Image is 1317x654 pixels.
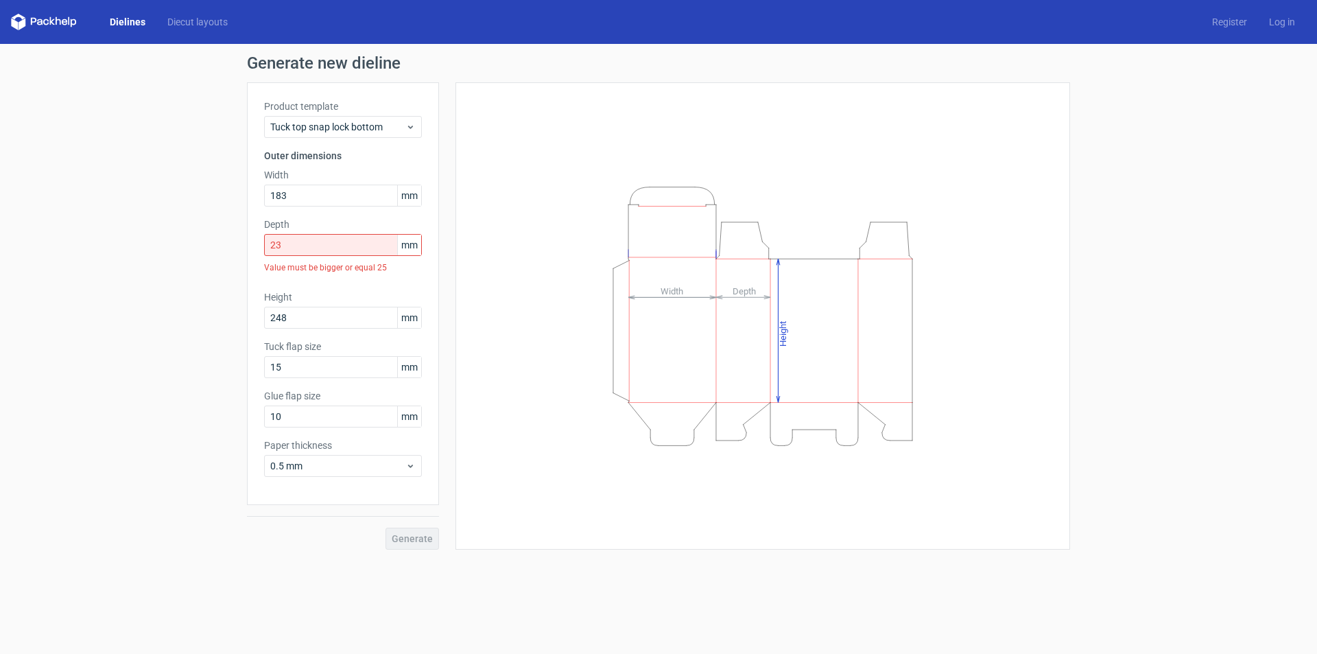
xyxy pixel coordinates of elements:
tspan: Depth [733,285,756,296]
a: Dielines [99,15,156,29]
div: Value must be bigger or equal 25 [264,256,422,279]
label: Product template [264,100,422,113]
span: mm [397,185,421,206]
label: Height [264,290,422,304]
span: mm [397,406,421,427]
label: Width [264,168,422,182]
label: Tuck flap size [264,340,422,353]
tspan: Width [661,285,683,296]
h3: Outer dimensions [264,149,422,163]
a: Register [1201,15,1258,29]
span: mm [397,357,421,377]
span: 0.5 mm [270,459,405,473]
a: Diecut layouts [156,15,239,29]
label: Glue flap size [264,389,422,403]
label: Paper thickness [264,439,422,452]
a: Log in [1258,15,1306,29]
tspan: Height [778,320,788,346]
span: Tuck top snap lock bottom [270,120,405,134]
label: Depth [264,218,422,231]
h1: Generate new dieline [247,55,1070,71]
span: mm [397,307,421,328]
span: mm [397,235,421,255]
